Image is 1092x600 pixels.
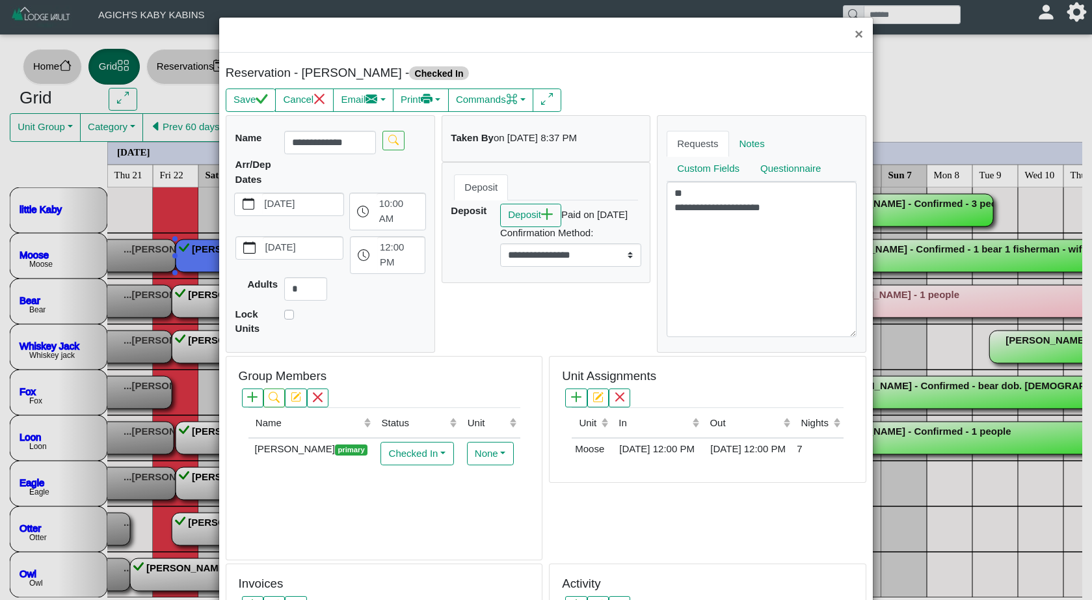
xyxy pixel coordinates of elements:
[247,392,258,402] svg: plus
[587,389,609,407] button: pencil square
[572,438,611,460] td: Moose
[235,193,261,215] button: calendar
[845,18,873,52] button: Close
[366,93,378,105] svg: envelope fill
[351,237,377,273] button: clock
[593,392,603,402] svg: pencil square
[562,369,656,384] h5: Unit Assignments
[307,389,328,407] button: x
[609,389,630,407] button: x
[226,89,276,112] button: Savecheck
[454,174,508,200] a: Deposit
[377,193,425,230] label: 10:00 AM
[236,237,263,259] button: calendar
[358,249,370,262] svg: clock
[235,159,271,185] b: Arr/Dep Dates
[291,392,301,402] svg: pencil square
[615,442,699,457] div: [DATE] 12:00 PM
[235,308,260,334] b: Lock Units
[252,442,371,457] div: [PERSON_NAME]
[380,442,453,465] button: Checked In
[451,132,494,143] b: Taken By
[235,132,262,143] b: Name
[382,131,404,150] button: search
[448,89,534,112] button: Commandscommand
[239,369,326,384] h5: Group Members
[393,89,449,112] button: Printprinter fill
[388,135,399,145] svg: search
[269,392,279,402] svg: search
[750,156,831,182] a: Questionnaire
[541,93,553,105] svg: arrows angle expand
[243,241,256,254] svg: calendar
[494,132,577,143] i: on [DATE] 8:37 PM
[275,89,334,112] button: Cancelx
[263,389,285,407] button: search
[500,227,641,239] h6: Confirmation Method:
[506,93,518,105] svg: command
[541,208,553,221] svg: plus
[533,89,561,112] button: arrows angle expand
[579,416,598,431] div: Unit
[565,389,587,407] button: plus
[312,392,323,402] svg: x
[561,209,628,220] i: Paid on [DATE]
[239,577,284,592] h5: Invoices
[285,389,306,407] button: pencil square
[500,204,561,227] button: Depositplus
[667,156,750,182] a: Custom Fields
[468,416,507,431] div: Unit
[333,89,393,112] button: Emailenvelope fill
[571,392,581,402] svg: plus
[615,392,625,402] svg: x
[801,416,830,431] div: Nights
[263,237,343,259] label: [DATE]
[357,206,369,218] svg: clock
[706,442,790,457] div: [DATE] 12:00 PM
[729,131,775,157] a: Notes
[256,416,360,431] div: Name
[667,131,728,157] a: Requests
[226,66,543,81] h5: Reservation - [PERSON_NAME] -
[562,577,600,592] h5: Activity
[793,438,844,460] td: 7
[247,279,278,290] b: Adults
[377,237,425,273] label: 12:00 PM
[335,444,367,456] span: primary
[313,93,326,105] svg: x
[256,93,268,105] svg: check
[262,193,344,215] label: [DATE]
[242,389,263,407] button: plus
[710,416,780,431] div: Out
[451,205,486,216] b: Deposit
[619,416,689,431] div: In
[243,198,255,210] svg: calendar
[382,416,447,431] div: Status
[421,93,433,105] svg: printer fill
[350,193,377,230] button: clock
[467,442,514,465] button: None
